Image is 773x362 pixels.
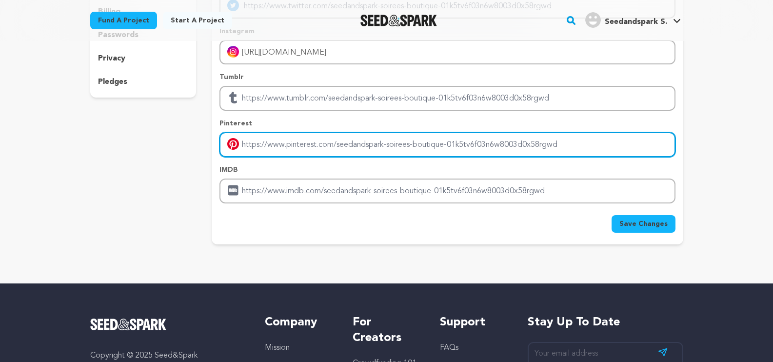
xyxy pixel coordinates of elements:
div: Seedandspark S.'s Profile [585,12,667,28]
input: Enter pinterest profile link [219,132,675,157]
span: Seedandspark S.'s Profile [583,10,683,31]
h5: For Creators [353,315,420,346]
img: Seed&Spark Logo [90,319,167,330]
p: IMDB [219,165,675,175]
input: Enter IMDB profile link [219,179,675,203]
h5: Stay up to date [528,315,683,330]
input: Enter tubmlr profile link [219,86,675,111]
h5: Company [265,315,333,330]
h5: Support [440,315,508,330]
p: privacy [98,53,125,64]
a: Fund a project [90,12,157,29]
img: Seed&Spark Logo Dark Mode [360,15,437,26]
p: Copyright © 2025 Seed&Spark [90,350,246,362]
span: Seedandspark S. [605,18,667,26]
a: Start a project [163,12,232,29]
a: Mission [265,344,290,352]
input: Enter instagram handle link [219,40,675,65]
button: privacy [90,51,197,66]
img: instagram-mobile.svg [227,46,239,58]
a: Seedandspark S.'s Profile [583,10,683,28]
button: Save Changes [612,215,675,233]
span: Save Changes [619,219,668,229]
button: pledges [90,74,197,90]
img: tumblr.svg [227,92,239,103]
img: imdb.svg [227,184,239,196]
img: pinterest-mobile.svg [227,138,239,150]
img: user.png [585,12,601,28]
p: Pinterest [219,119,675,128]
p: Tumblr [219,72,675,82]
p: pledges [98,76,127,88]
a: Seed&Spark Homepage [360,15,437,26]
a: FAQs [440,344,458,352]
a: Seed&Spark Homepage [90,319,246,330]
